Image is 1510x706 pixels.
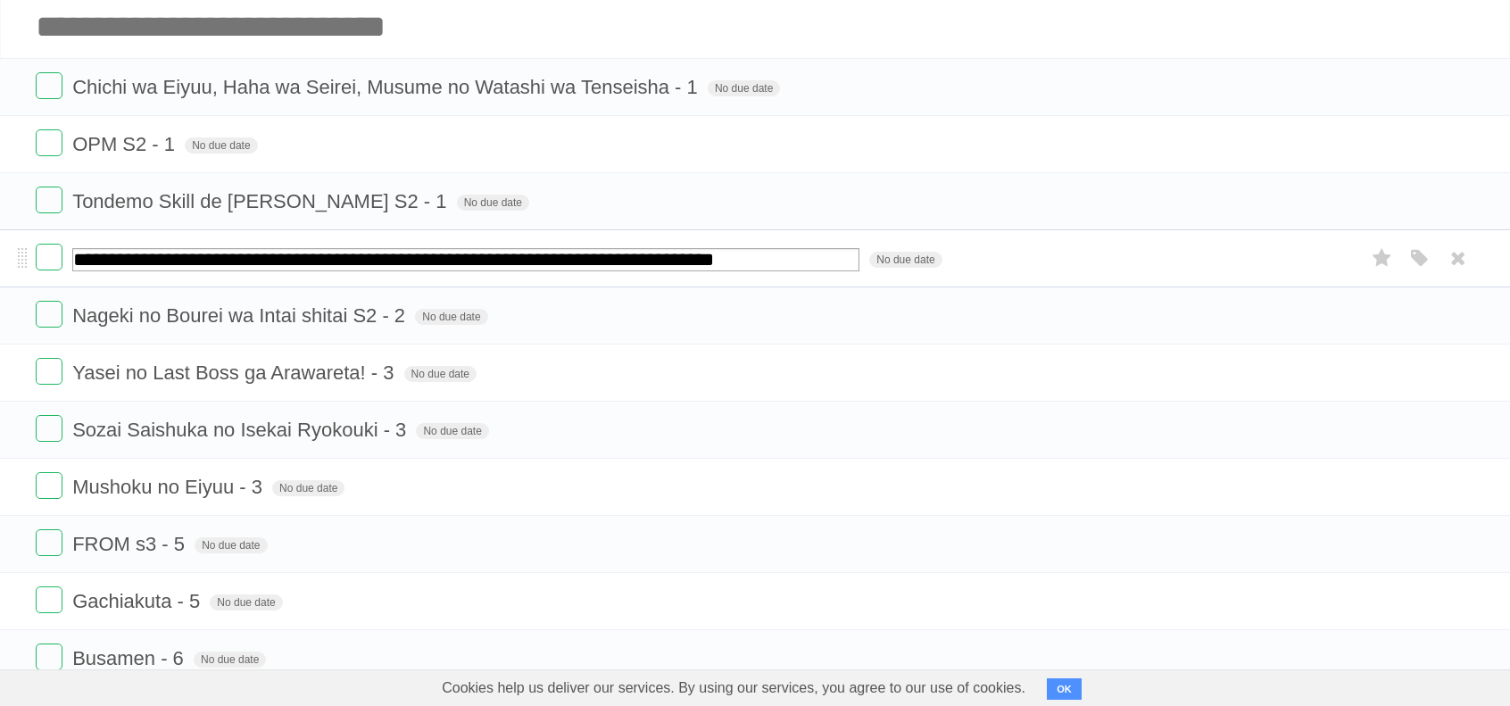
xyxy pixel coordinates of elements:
[210,594,282,610] span: No due date
[36,529,62,556] label: Done
[415,309,487,325] span: No due date
[185,137,257,154] span: No due date
[72,476,267,498] span: Mushoku no Eiyuu - 3
[195,537,267,553] span: No due date
[416,423,488,439] span: No due date
[72,304,410,327] span: Nageki no Bourei wa Intai shitai S2 - 2
[72,76,702,98] span: Chichi wa Eiyuu, Haha wa Seirei, Musume no Watashi wa Tenseisha - 1
[36,644,62,670] label: Done
[72,419,411,441] span: Sozai Saishuka no Isekai Ryokouki - 3
[272,480,344,496] span: No due date
[36,586,62,613] label: Done
[869,252,942,268] span: No due date
[72,533,189,555] span: FROM s3 - 5
[72,361,398,384] span: Yasei no Last Boss ga Arawareta! - 3
[424,670,1043,706] span: Cookies help us deliver our services. By using our services, you agree to our use of cookies.
[72,590,204,612] span: Gachiakuta - 5
[1047,678,1082,700] button: OK
[457,195,529,211] span: No due date
[36,415,62,442] label: Done
[72,190,451,212] span: Tondemo Skill de [PERSON_NAME] S2 - 1
[36,244,62,270] label: Done
[194,652,266,668] span: No due date
[1365,244,1399,273] label: Star task
[708,80,780,96] span: No due date
[36,129,62,156] label: Done
[36,72,62,99] label: Done
[36,301,62,328] label: Done
[404,366,477,382] span: No due date
[72,647,188,669] span: Busamen - 6
[36,187,62,213] label: Done
[72,133,179,155] span: OPM S2 - 1
[36,358,62,385] label: Done
[36,472,62,499] label: Done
